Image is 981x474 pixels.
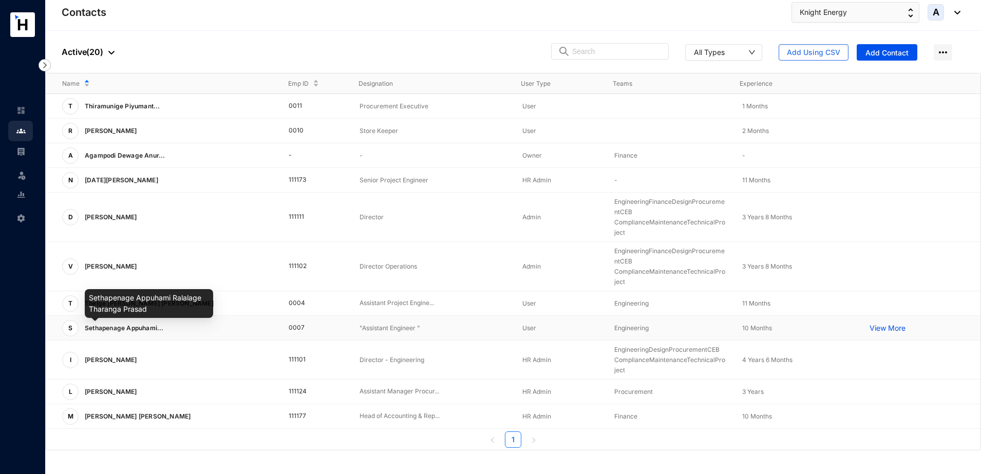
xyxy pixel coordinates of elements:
[68,153,73,159] span: A
[79,172,162,188] p: [DATE][PERSON_NAME]
[62,46,115,58] p: Active ( 20 )
[70,357,71,363] span: I
[360,411,506,421] p: Head of Accounting & Rep...
[79,352,141,368] p: [PERSON_NAME]
[85,324,164,332] span: Sethapenage Appuhami...
[68,263,73,270] span: V
[525,431,542,448] button: right
[360,261,506,272] p: Director Operations
[39,59,51,71] img: nav-icon-right.af6afadce00d159da59955279c43614e.svg
[360,150,506,161] p: -
[79,209,141,225] p: [PERSON_NAME]
[531,437,537,443] span: right
[857,44,917,61] button: Add Contact
[272,94,343,119] td: 0011
[596,73,723,94] th: Teams
[742,412,772,420] span: 10 Months
[108,51,115,54] img: dropdown-black.8e83cc76930a90b1a4fdb6d089b7bf3a.svg
[68,325,72,331] span: S
[272,429,343,453] td: 0003
[85,289,213,318] div: Sethapenage Appuhami Ralalage Tharanga Prasad
[68,300,72,307] span: T
[8,184,33,205] li: Reports
[489,437,496,443] span: left
[800,7,847,18] span: Knight Energy
[85,151,165,159] span: Agampodi Dewage Anur...
[484,431,501,448] button: left
[360,175,506,185] p: Senior Project Engineer
[742,151,745,159] span: -
[8,121,33,141] li: Contacts
[272,143,343,168] td: -
[360,355,506,365] p: Director - Engineering
[614,150,725,161] p: Finance
[62,79,80,89] span: Name
[522,127,536,135] span: User
[272,316,343,340] td: 0007
[742,213,792,221] span: 3 Years 8 Months
[522,262,541,270] span: Admin
[272,119,343,143] td: 0010
[8,100,33,121] li: Home
[68,128,72,134] span: R
[558,46,570,56] img: search.8ce656024d3affaeffe32e5b30621cb7.svg
[614,246,725,287] p: Engineering Finance Design Procurement CEB Compliance Maintenance Technical Project
[614,411,725,422] p: Finance
[865,48,909,58] span: Add Contact
[787,47,840,58] span: Add Using CSV
[16,126,26,136] img: people.b0bd17028ad2877b116a.svg
[522,176,551,184] span: HR Admin
[85,102,160,110] span: Thiramunige Piyumant...
[272,73,342,94] th: Emp ID
[16,214,26,223] img: settings-unselected.1febfda315e6e19643a1.svg
[16,147,26,156] img: payroll-unselected.b590312f920e76f0c668.svg
[934,44,952,61] img: more-horizontal.eedb2faff8778e1aceccc67cc90ae3cb.svg
[16,170,27,180] img: leave-unselected.2934df6273408c3f84d9.svg
[685,44,762,61] button: All Types
[79,258,141,275] p: [PERSON_NAME]
[779,44,848,61] button: Add Using CSV
[16,190,26,199] img: report-unselected.e6a6b4230fc7da01f883.svg
[69,389,72,395] span: L
[694,47,725,57] div: All Types
[723,73,850,94] th: Experience
[742,262,792,270] span: 3 Years 8 Months
[288,79,309,89] span: Emp ID
[272,404,343,429] td: 111177
[742,356,793,364] span: 4 Years 6 Months
[360,298,506,308] p: Assistant Project Engine...
[748,49,756,56] span: down
[360,101,506,111] p: Procurement Executive
[614,345,725,375] p: Engineering Design Procurement CEB Compliance Maintenance Technical Project
[68,413,73,420] span: M
[272,291,343,316] td: 0004
[505,431,521,448] li: 1
[522,151,542,159] span: Owner
[68,103,72,109] span: T
[505,432,521,447] a: 1
[522,102,536,110] span: User
[8,141,33,162] li: Payroll
[614,175,725,185] p: -
[522,324,536,332] span: User
[870,323,911,333] a: View More
[360,387,506,396] p: Assistant Manager Procur...
[949,11,960,14] img: dropdown-black.8e83cc76930a90b1a4fdb6d089b7bf3a.svg
[614,298,725,309] p: Engineering
[272,193,343,242] td: 111111
[742,324,772,332] span: 10 Months
[614,387,725,397] p: Procurement
[272,242,343,291] td: 111102
[522,412,551,420] span: HR Admin
[272,380,343,404] td: 111124
[68,177,73,183] span: N
[522,356,551,364] span: HR Admin
[79,408,195,425] p: [PERSON_NAME] [PERSON_NAME]
[79,123,141,139] p: [PERSON_NAME]
[360,212,506,222] p: Director
[522,388,551,395] span: HR Admin
[360,126,506,136] p: Store Keeper
[79,384,141,400] p: [PERSON_NAME]
[791,2,919,23] button: Knight Energy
